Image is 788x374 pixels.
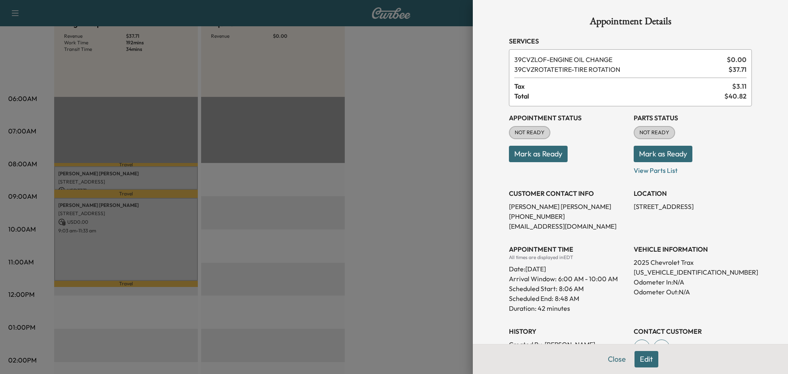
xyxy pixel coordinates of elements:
[509,188,627,198] h3: CUSTOMER CONTACT INFO
[727,55,747,64] span: $ 0.00
[635,128,674,137] span: NOT READY
[509,284,557,294] p: Scheduled Start:
[724,91,747,101] span: $ 40.82
[509,326,627,336] h3: History
[509,36,752,46] h3: Services
[728,64,747,74] span: $ 37.71
[509,146,568,162] button: Mark as Ready
[509,211,627,221] p: [PHONE_NUMBER]
[634,277,752,287] p: Odometer In: N/A
[509,16,752,30] h1: Appointment Details
[634,146,692,162] button: Mark as Ready
[602,351,631,367] button: Close
[634,326,752,336] h3: CONTACT CUSTOMER
[555,294,579,303] p: 8:48 AM
[510,128,550,137] span: NOT READY
[514,55,724,64] span: ENGINE OIL CHANGE
[634,257,752,267] p: 2025 Chevrolet Trax
[635,351,658,367] button: Edit
[514,81,732,91] span: Tax
[509,340,627,349] p: Created By : [PERSON_NAME]
[634,202,752,211] p: [STREET_ADDRESS]
[558,274,618,284] span: 6:00 AM - 10:00 AM
[509,221,627,231] p: [EMAIL_ADDRESS][DOMAIN_NAME]
[509,254,627,261] div: All times are displayed in EDT
[509,294,553,303] p: Scheduled End:
[634,188,752,198] h3: LOCATION
[509,244,627,254] h3: APPOINTMENT TIME
[509,261,627,274] div: Date: [DATE]
[634,267,752,277] p: [US_VEHICLE_IDENTIFICATION_NUMBER]
[514,64,725,74] span: TIRE ROTATION
[634,287,752,297] p: Odometer Out: N/A
[509,274,627,284] p: Arrival Window:
[732,81,747,91] span: $ 3.11
[514,91,724,101] span: Total
[509,202,627,211] p: [PERSON_NAME] [PERSON_NAME]
[509,113,627,123] h3: Appointment Status
[634,162,752,175] p: View Parts List
[559,284,584,294] p: 8:06 AM
[509,303,627,313] p: Duration: 42 minutes
[634,244,752,254] h3: VEHICLE INFORMATION
[634,113,752,123] h3: Parts Status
